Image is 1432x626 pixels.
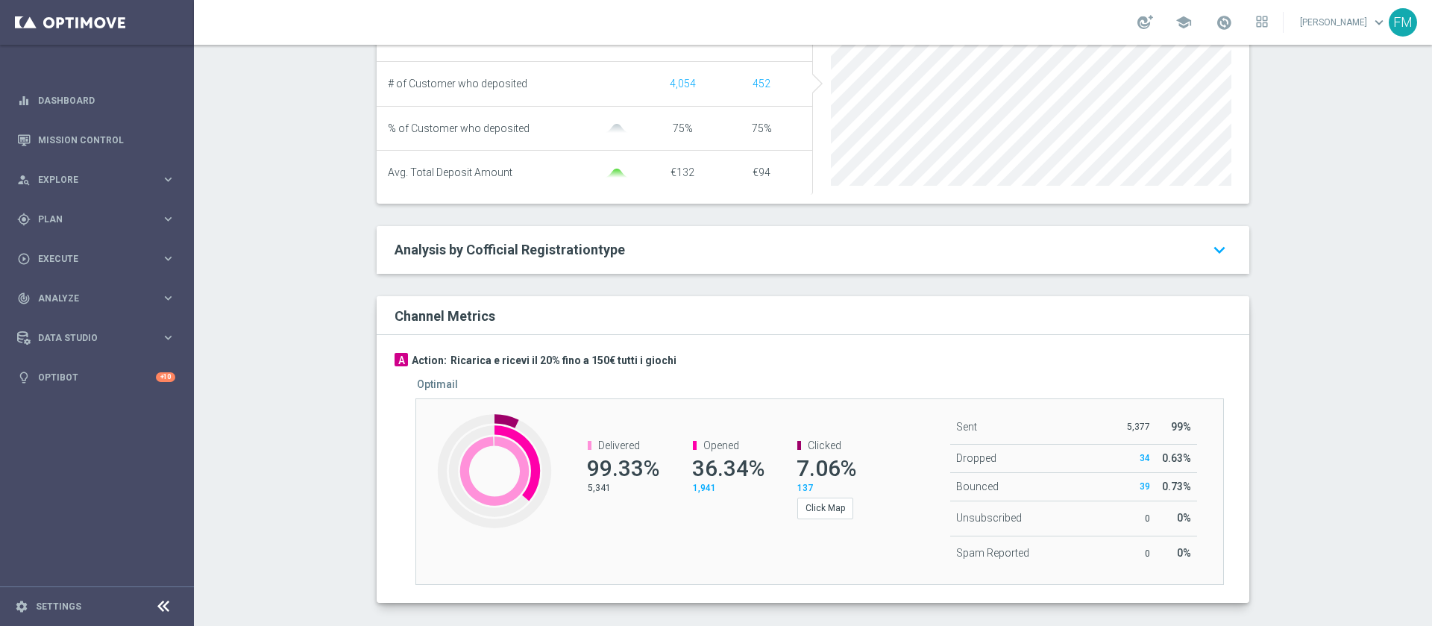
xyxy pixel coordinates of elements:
[1175,14,1192,31] span: school
[16,292,176,304] button: track_changes Analyze keyboard_arrow_right
[693,483,716,493] span: 1,941
[1177,547,1191,559] span: 0%
[1162,452,1191,464] span: 0.63%
[388,78,527,90] span: # of Customer who deposited
[1140,481,1150,492] span: 39
[38,215,161,224] span: Plan
[17,94,31,107] i: equalizer
[1177,512,1191,524] span: 0%
[156,372,175,382] div: +10
[38,294,161,303] span: Analyze
[1140,453,1150,463] span: 34
[753,166,770,178] span: €94
[36,602,81,611] a: Settings
[808,439,841,451] span: Clicked
[1121,421,1150,433] p: 5,377
[17,292,31,305] i: track_changes
[671,166,694,178] span: €132
[670,78,696,90] span: Show unique customers
[17,120,175,160] div: Mission Control
[1208,237,1231,263] i: keyboard_arrow_down
[797,498,853,519] button: Click Map
[956,547,1029,559] span: Spam Reported
[17,213,161,226] div: Plan
[602,124,632,134] img: gaussianGrey.svg
[956,481,999,492] span: Bounced
[16,253,176,265] button: play_circle_outline Execute keyboard_arrow_right
[1298,11,1389,34] a: [PERSON_NAME]keyboard_arrow_down
[450,354,676,367] h3: Ricarica e ricevi il 20% fino a 150€ tutti i giochi
[417,378,458,390] h5: Optimail
[15,600,28,613] i: settings
[38,175,161,184] span: Explore
[797,483,813,493] span: 137
[797,455,856,481] span: 7.06%
[956,452,996,464] span: Dropped
[673,122,693,134] span: 75%
[16,174,176,186] button: person_search Explore keyboard_arrow_right
[16,134,176,146] button: Mission Control
[395,305,1240,325] div: Channel Metrics
[1371,14,1387,31] span: keyboard_arrow_down
[17,371,31,384] i: lightbulb
[588,482,655,494] p: 5,341
[1121,548,1150,560] p: 0
[395,241,1231,259] a: Analysis by Cofficial Registrationtype keyboard_arrow_down
[395,308,495,324] h2: Channel Metrics
[38,120,175,160] a: Mission Control
[412,354,447,367] h3: Action:
[17,173,161,187] div: Explore
[388,166,512,179] span: Avg. Total Deposit Amount
[38,357,156,397] a: Optibot
[587,455,659,481] span: 99.33%
[395,242,625,257] span: Analysis by Cofficial Registrationtype
[388,122,530,135] span: % of Customer who deposited
[17,252,31,266] i: play_circle_outline
[752,122,772,134] span: 75%
[17,81,175,120] div: Dashboard
[692,455,764,481] span: 36.34%
[38,254,161,263] span: Execute
[703,439,739,451] span: Opened
[161,331,175,345] i: keyboard_arrow_right
[956,421,977,433] span: Sent
[956,512,1022,524] span: Unsubscribed
[38,81,175,120] a: Dashboard
[161,291,175,305] i: keyboard_arrow_right
[161,251,175,266] i: keyboard_arrow_right
[17,331,161,345] div: Data Studio
[16,372,176,384] button: lightbulb Optibot +10
[602,169,632,178] img: gaussianGreen.svg
[17,213,31,226] i: gps_fixed
[395,353,408,366] div: A
[16,95,176,107] button: equalizer Dashboard
[38,334,161,342] span: Data Studio
[17,173,31,187] i: person_search
[17,292,161,305] div: Analyze
[1121,513,1150,525] p: 0
[753,78,770,90] span: Show unique customers
[16,213,176,225] button: gps_fixed Plan keyboard_arrow_right
[1162,481,1191,492] span: 0.73%
[17,357,175,397] div: Optibot
[161,212,175,226] i: keyboard_arrow_right
[17,252,161,266] div: Execute
[1389,8,1417,37] div: FM
[598,439,640,451] span: Delivered
[16,332,176,344] button: Data Studio keyboard_arrow_right
[1171,421,1191,433] span: 99%
[161,172,175,187] i: keyboard_arrow_right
